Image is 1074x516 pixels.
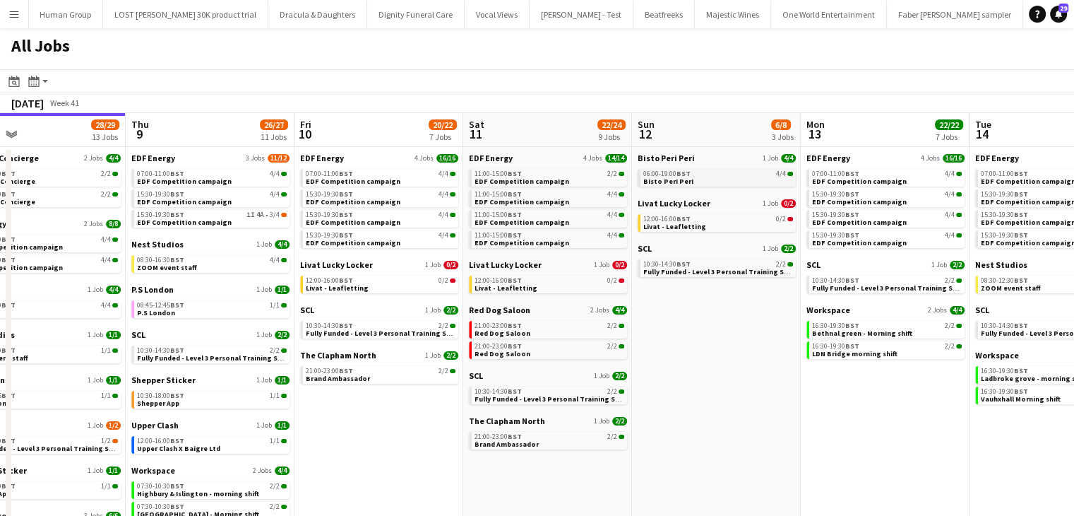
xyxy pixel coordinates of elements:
span: BST [845,341,859,351]
a: 15:30-19:30BST4/4EDF Competition campaign [812,210,962,226]
span: BST [508,230,522,240]
span: 2 Jobs [84,154,103,163]
span: BST [508,210,522,219]
span: BST [1014,169,1028,178]
a: 07:00-11:00BST4/4EDF Competition campaign [812,169,962,185]
button: Vocal Views [465,1,530,28]
span: 15:30-19:30 [137,211,184,218]
span: BST [676,214,691,223]
span: 4/4 [270,191,280,198]
span: 1 Job [88,331,103,339]
span: 1 Job [425,261,441,269]
span: SCL [131,329,145,340]
div: EDF Energy4 Jobs16/1607:00-11:00BST4/4EDF Competition campaign15:30-19:30BST4/4EDF Competition ca... [806,153,965,259]
span: Bethnal green - Morning shift [812,329,912,338]
span: 16:30-19:30 [812,322,859,329]
div: Livat Lucky Locker1 Job0/212:00-16:00BST0/2Livat - Leafletting [638,198,796,243]
a: 12:00-16:00BST0/2Livat - Leafletting [643,214,793,230]
span: Livat Lucky Locker [469,259,542,270]
span: 07:00-11:00 [981,170,1028,177]
span: 07:00-11:00 [137,170,184,177]
span: 15:30-19:30 [981,211,1028,218]
span: EDF Energy [300,153,344,163]
span: 3 Jobs [246,154,265,163]
span: 2 Jobs [590,306,609,315]
span: P.S London [137,308,175,317]
span: EDF Competition campaign [306,177,400,186]
span: 2/2 [776,261,786,268]
span: 2/2 [101,170,111,177]
span: 2/2 [443,306,458,315]
a: 12:00-16:00BST0/2Livat - Leafletting [475,276,624,292]
span: EDF Competition campaign [475,238,569,247]
span: Workspace [806,305,850,315]
span: BST [676,169,691,178]
div: SCL1 Job2/210:30-14:30BST2/2Fully Funded - Level 3 Personal Training Skills Bootcamp [806,259,965,305]
span: 4/4 [776,170,786,177]
span: 1/1 [106,331,121,339]
span: EDF Competition campaign [475,177,569,186]
span: EDF Competition campaign [137,197,232,206]
span: 08:30-16:30 [137,257,184,264]
a: 21:00-23:00BST2/2Red Dog Saloon [475,341,624,358]
span: Bisto Peri Peri [643,177,693,186]
div: Bisto Peri Peri1 Job4/406:00-19:00BST4/4Bisto Peri Peri [638,153,796,198]
span: Fully Funded - Level 3 Personal Training Skills Bootcamp [643,267,836,276]
span: BST [1014,276,1028,285]
span: BST [508,189,522,199]
span: BST [508,321,522,330]
button: Beatfreeks [633,1,695,28]
span: 10:30-14:30 [306,322,353,329]
span: 06:00-19:00 [643,170,691,177]
span: BST [339,276,353,285]
a: 21:00-23:00BST2/2Red Dog Saloon [475,321,624,337]
span: 1 Job [763,199,778,208]
span: P.S London [131,284,174,295]
a: 11:00-15:00BST4/4EDF Competition campaign [475,230,624,247]
span: BST [508,276,522,285]
span: 15:30-19:30 [306,232,353,239]
span: Nest Studios [131,239,184,250]
a: 15:30-19:30BST4/4EDF Competition campaign [306,210,455,226]
span: Bisto Peri Peri [638,153,695,163]
a: 08:30-16:30BST4/4ZOOM event staff [137,255,287,271]
div: EDF Energy4 Jobs16/1607:00-11:00BST4/4EDF Competition campaign15:30-19:30BST4/4EDF Competition ca... [300,153,458,259]
span: BST [845,321,859,330]
span: 4/4 [607,191,617,198]
span: Livat Lucky Locker [638,198,710,209]
a: 15:30-19:30BST4/4EDF Competition campaign [812,189,962,206]
span: 0/2 [781,199,796,208]
a: Red Dog Saloon2 Jobs4/4 [469,305,627,315]
span: 4/4 [101,302,111,309]
span: EDF Competition campaign [475,197,569,206]
span: 2/2 [275,331,290,339]
span: EDF Competition campaign [306,218,400,227]
span: Red Dog Saloon [469,305,530,315]
span: BST [1014,230,1028,240]
a: 15:30-19:30BST4/4EDF Competition campaign [306,230,455,247]
span: BST [1014,321,1028,330]
span: 4/4 [438,232,448,239]
span: 2 Jobs [84,220,103,228]
span: BST [339,169,353,178]
span: 0/2 [607,277,617,284]
span: 4/4 [106,154,121,163]
span: 29 [1058,4,1068,13]
span: 15:30-19:30 [981,191,1028,198]
a: SCL1 Job2/2 [806,259,965,270]
span: Red Dog Saloon [475,329,530,338]
span: 4 Jobs [414,154,434,163]
span: 8/8 [106,220,121,228]
span: 2/2 [607,170,617,177]
span: 4/4 [945,211,955,218]
span: 11:00-15:00 [475,211,522,218]
div: EDF Energy3 Jobs11/1207:00-11:00BST4/4EDF Competition campaign15:30-19:30BST4/4EDF Competition ca... [131,153,290,239]
div: • [137,211,287,218]
span: 16/16 [436,154,458,163]
span: 1/1 [270,302,280,309]
span: 08:30-12:30 [981,277,1028,284]
span: 4/4 [270,257,280,264]
span: EDF Competition campaign [306,238,400,247]
a: Workspace2 Jobs4/4 [806,305,965,315]
span: 1 Job [88,286,103,294]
